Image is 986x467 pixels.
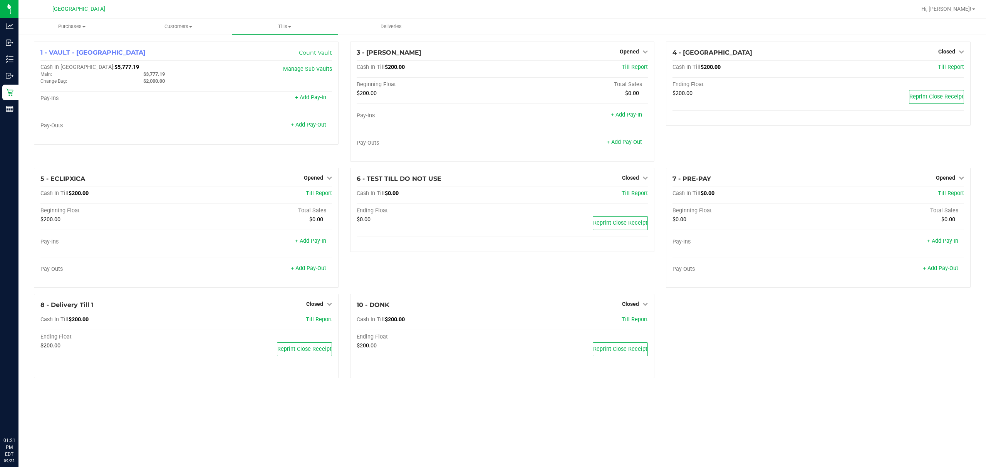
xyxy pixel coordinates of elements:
div: Total Sales [502,81,648,88]
a: Till Report [938,190,964,197]
button: Reprint Close Receipt [593,342,648,356]
div: Pay-Outs [672,266,818,273]
inline-svg: Retail [6,88,13,96]
span: Reprint Close Receipt [909,93,964,100]
span: $200.00 [357,342,377,349]
span: Hi, [PERSON_NAME]! [921,6,971,12]
span: Opened [620,48,639,55]
iframe: Resource center [8,405,31,429]
div: Beginning Float [357,81,502,88]
span: 8 - Delivery Till 1 [40,301,94,309]
div: Pay-Ins [40,239,186,245]
span: $0.00 [672,216,686,223]
p: 01:21 PM EDT [3,437,15,458]
a: Purchases [18,18,125,35]
span: 10 - DONK [357,301,389,309]
span: Tills [232,23,338,30]
a: + Add Pay-In [611,112,642,118]
div: Pay-Outs [40,266,186,273]
span: Cash In Till [357,64,385,70]
span: Closed [938,48,955,55]
button: Reprint Close Receipt [593,216,648,230]
span: Deliveries [370,23,412,30]
span: $200.00 [40,342,60,349]
span: Opened [304,175,323,181]
inline-svg: Analytics [6,22,13,30]
span: Change Bag: [40,78,67,84]
span: $200.00 [672,90,693,97]
a: Till Report [622,64,648,70]
div: Total Sales [818,207,964,214]
div: Ending Float [357,334,502,340]
div: Pay-Ins [357,112,502,119]
span: Cash In Till [40,316,69,323]
span: $200.00 [385,316,405,323]
span: Cash In Till [672,64,701,70]
span: Customers [126,23,231,30]
span: Purchases [18,23,125,30]
span: 7 - PRE-PAY [672,175,711,182]
span: $5,777.19 [114,64,139,70]
span: Closed [622,301,639,307]
a: + Add Pay-In [927,238,958,244]
div: Pay-Outs [40,122,186,129]
div: Pay-Outs [357,140,502,147]
a: Till Report [306,316,332,323]
span: $0.00 [309,216,323,223]
span: $200.00 [69,190,89,197]
div: Ending Float [357,207,502,214]
a: + Add Pay-In [295,94,326,101]
span: Cash In Till [672,190,701,197]
span: Till Report [306,190,332,197]
span: $200.00 [357,90,377,97]
span: $200.00 [701,64,721,70]
span: $0.00 [385,190,399,197]
div: Pay-Ins [672,239,818,245]
a: + Add Pay-Out [291,265,326,272]
inline-svg: Reports [6,105,13,113]
span: 1 - VAULT - [GEOGRAPHIC_DATA] [40,49,146,56]
span: $0.00 [357,216,371,223]
a: + Add Pay-Out [607,139,642,145]
div: Ending Float [40,334,186,340]
button: Reprint Close Receipt [277,342,332,356]
div: Total Sales [186,207,332,214]
a: Till Report [938,64,964,70]
a: Customers [125,18,232,35]
inline-svg: Inventory [6,55,13,63]
inline-svg: Inbound [6,39,13,47]
span: Cash In Till [357,190,385,197]
div: Beginning Float [40,207,186,214]
a: Manage Sub-Vaults [283,66,332,72]
span: $2,000.00 [143,78,165,84]
p: 09/22 [3,458,15,464]
a: Count Vault [299,49,332,56]
a: + Add Pay-Out [923,265,958,272]
span: $0.00 [701,190,714,197]
span: $0.00 [625,90,639,97]
span: Closed [622,175,639,181]
span: 5 - ECLIPXICA [40,175,85,182]
span: Closed [306,301,323,307]
span: Reprint Close Receipt [593,346,647,352]
div: Pay-Ins [40,95,186,102]
span: Cash In [GEOGRAPHIC_DATA]: [40,64,114,70]
div: Beginning Float [672,207,818,214]
a: Till Report [622,316,648,323]
span: Reprint Close Receipt [277,346,332,352]
a: + Add Pay-Out [291,122,326,128]
button: Reprint Close Receipt [909,90,964,104]
span: 4 - [GEOGRAPHIC_DATA] [672,49,752,56]
span: $200.00 [385,64,405,70]
a: Till Report [622,190,648,197]
span: Cash In Till [357,316,385,323]
span: Opened [936,175,955,181]
span: $3,777.19 [143,71,165,77]
span: 6 - TEST TILL DO NOT USE [357,175,441,182]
